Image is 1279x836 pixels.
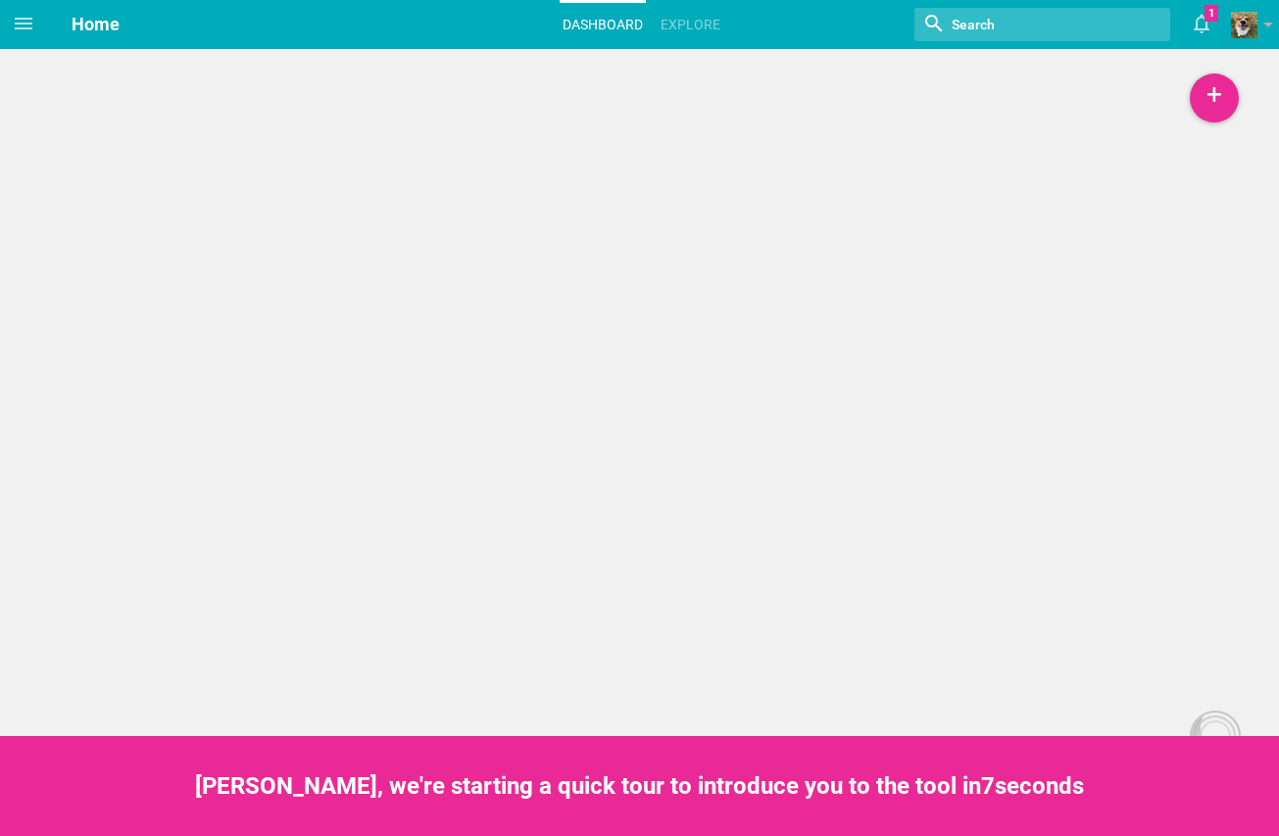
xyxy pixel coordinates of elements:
[950,12,1103,37] input: Search
[995,772,1084,800] span: seconds
[658,3,723,46] a: Explore
[981,772,995,800] span: 7
[1190,74,1239,123] div: +
[195,772,981,800] span: [PERSON_NAME], we're starting a quick tour to introduce you to the tool in
[560,3,646,46] a: Dashboard
[72,14,120,34] span: Home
